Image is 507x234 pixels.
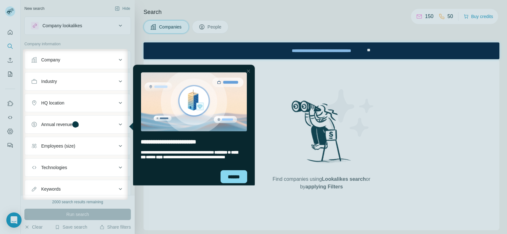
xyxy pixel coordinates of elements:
button: Industry [25,74,131,89]
div: 2000 search results remaining [52,199,103,205]
div: entering tooltip [5,1,127,124]
button: Keywords [25,181,131,197]
button: Company [25,52,131,67]
button: Technologies [25,160,131,175]
div: Keywords [41,186,61,192]
div: Employees (size) [41,143,75,149]
button: HQ location [25,95,131,111]
div: Upgrade plan for full access to Surfe [133,1,223,15]
div: Industry [41,78,57,85]
div: Company [41,57,60,63]
img: 6941887457028875.png [13,9,119,68]
iframe: Tooltip [128,64,256,186]
button: Annual revenue ($) [25,117,131,132]
div: Technologies [41,164,67,171]
button: Employees (size) [25,138,131,154]
div: HQ location [41,100,64,106]
div: Annual revenue ($) [41,121,79,128]
div: Got it [93,107,119,120]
